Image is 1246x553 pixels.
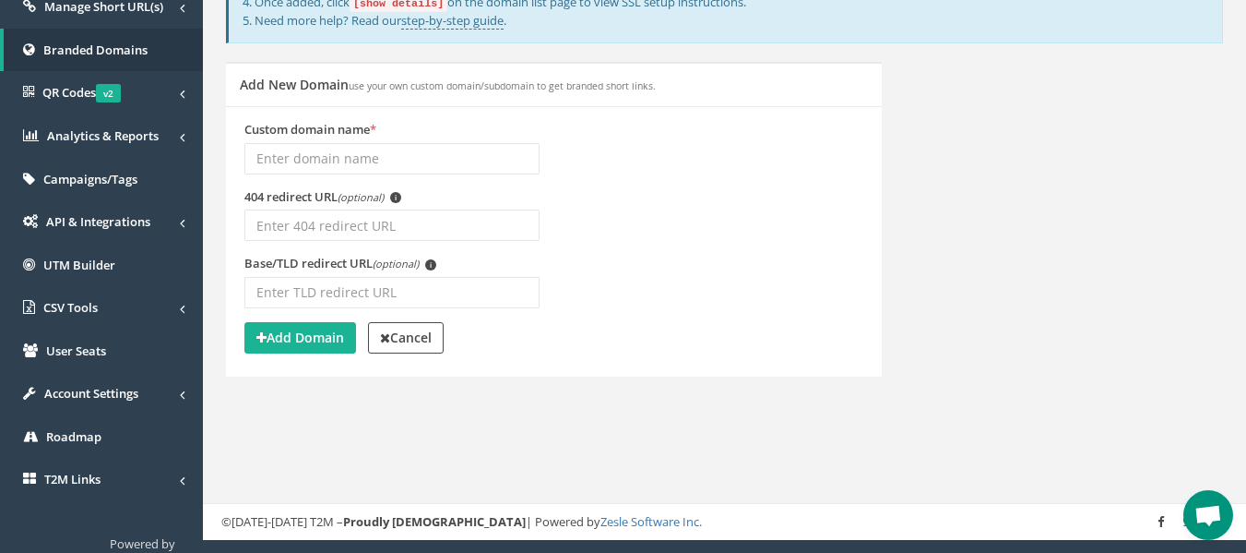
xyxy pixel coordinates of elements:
strong: Proudly [DEMOGRAPHIC_DATA] [343,513,526,530]
div: Open chat [1183,490,1233,540]
input: Enter 404 redirect URL [244,210,540,241]
label: 404 redirect URL [244,188,401,206]
strong: Cancel [380,329,432,346]
span: CSV Tools [43,299,98,316]
em: (optional) [373,257,419,270]
label: Custom domain name [244,121,376,138]
button: Add Domain [244,322,356,354]
label: Base/TLD redirect URL [244,255,436,272]
a: Cancel [368,322,444,354]
span: Powered by [110,535,175,552]
span: Campaigns/Tags [43,171,137,187]
span: UTM Builder [43,257,115,273]
strong: Add Domain [256,329,344,346]
span: Account Settings [44,385,138,402]
span: i [390,192,401,203]
a: Zesle Software Inc. [600,513,702,530]
input: Enter TLD redirect URL [244,277,540,308]
span: QR Codes [42,84,121,101]
span: Branded Domains [43,42,148,58]
span: API & Integrations [46,213,150,230]
a: step-by-step guide [401,12,504,30]
h5: Add New Domain [240,78,656,91]
em: (optional) [338,190,384,204]
span: Roadmap [46,428,101,445]
span: v2 [96,84,121,102]
span: T2M Links [44,471,101,487]
span: Analytics & Reports [47,127,159,144]
input: Enter domain name [244,143,540,174]
small: use your own custom domain/subdomain to get branded short links. [349,79,656,92]
div: ©[DATE]-[DATE] T2M – | Powered by [221,513,1228,531]
span: User Seats [46,343,106,359]
span: i [425,259,436,270]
